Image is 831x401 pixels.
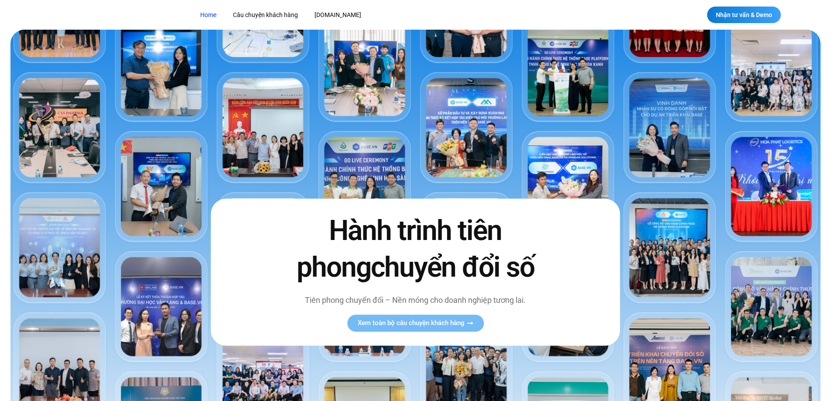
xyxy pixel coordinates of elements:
[347,315,484,332] a: Xem toàn bộ câu chuyện khách hàng
[278,213,553,285] h2: Hành trình tiên phong
[194,7,532,23] nav: Menu
[707,7,781,23] a: Nhận tư vấn & Demo
[716,12,772,18] span: Nhận tư vấn & Demo
[308,7,368,23] a: [DOMAIN_NAME]
[358,320,465,326] span: Xem toàn bộ câu chuyện khách hàng
[194,7,223,23] a: Home
[226,7,304,23] a: Câu chuyện khách hàng
[371,251,534,284] span: chuyển đổi số
[278,294,553,306] p: Tiên phong chuyển đổi – Nền móng cho doanh nghiệp tương lai.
